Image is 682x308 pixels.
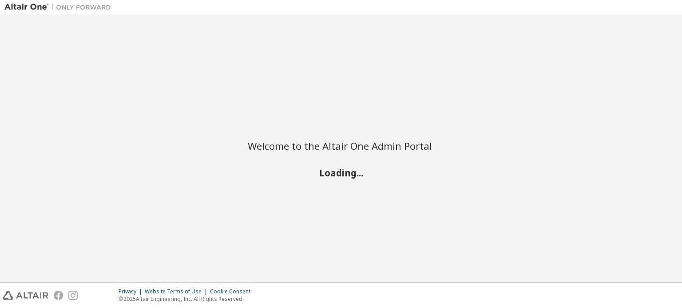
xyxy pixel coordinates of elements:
img: Altair One [4,3,115,12]
img: altair_logo.svg [3,291,48,300]
p: © 2025 Altair Engineering, Inc. All Rights Reserved. [119,295,256,303]
img: facebook.svg [54,291,63,300]
img: instagram.svg [68,291,78,300]
h2: Welcome to the Altair One Admin Portal [248,140,434,152]
h2: Loading... [248,167,434,178]
div: Privacy [119,288,145,295]
div: Cookie Consent [210,288,256,295]
div: Website Terms of Use [145,288,210,295]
